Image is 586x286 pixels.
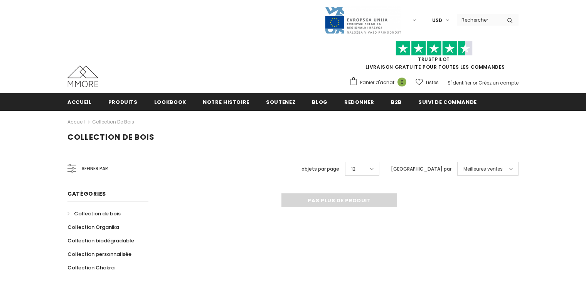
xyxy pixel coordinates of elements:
[74,210,121,217] span: Collection de bois
[67,261,115,274] a: Collection Chakra
[67,93,92,110] a: Accueil
[67,98,92,106] span: Accueil
[463,165,503,173] span: Meilleures ventes
[67,234,134,247] a: Collection biodégradable
[67,117,85,127] a: Accueil
[67,247,131,261] a: Collection personnalisée
[391,165,451,173] label: [GEOGRAPHIC_DATA] par
[360,79,394,86] span: Panier d'achat
[418,93,477,110] a: Suivi de commande
[397,78,406,86] span: 0
[301,165,339,173] label: objets par page
[67,190,106,198] span: Catégories
[391,93,402,110] a: B2B
[351,165,355,173] span: 12
[312,98,328,106] span: Blog
[67,220,119,234] a: Collection Organika
[448,80,471,86] a: S'identifier
[391,98,402,106] span: B2B
[203,93,249,110] a: Notre histoire
[473,80,477,86] span: or
[67,223,119,231] span: Collection Organika
[266,93,295,110] a: soutenez
[108,93,138,110] a: Produits
[418,98,477,106] span: Suivi de commande
[67,237,134,244] span: Collection biodégradable
[67,207,121,220] a: Collection de bois
[312,93,328,110] a: Blog
[418,56,450,63] a: TrustPilot
[324,17,401,23] a: Javni Razpis
[154,98,186,106] span: Lookbook
[92,118,134,125] a: Collection de bois
[426,79,439,86] span: Listes
[396,41,473,56] img: Faites confiance aux étoiles pilotes
[67,250,131,258] span: Collection personnalisée
[432,17,442,24] span: USD
[344,93,374,110] a: Redonner
[203,98,249,106] span: Notre histoire
[266,98,295,106] span: soutenez
[67,264,115,271] span: Collection Chakra
[67,132,155,142] span: Collection de bois
[478,80,519,86] a: Créez un compte
[416,76,439,89] a: Listes
[324,6,401,34] img: Javni Razpis
[81,164,108,173] span: Affiner par
[349,44,519,70] span: LIVRAISON GRATUITE POUR TOUTES LES COMMANDES
[108,98,138,106] span: Produits
[344,98,374,106] span: Redonner
[154,93,186,110] a: Lookbook
[457,14,501,25] input: Search Site
[349,77,410,88] a: Panier d'achat 0
[67,66,98,87] img: Cas MMORE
